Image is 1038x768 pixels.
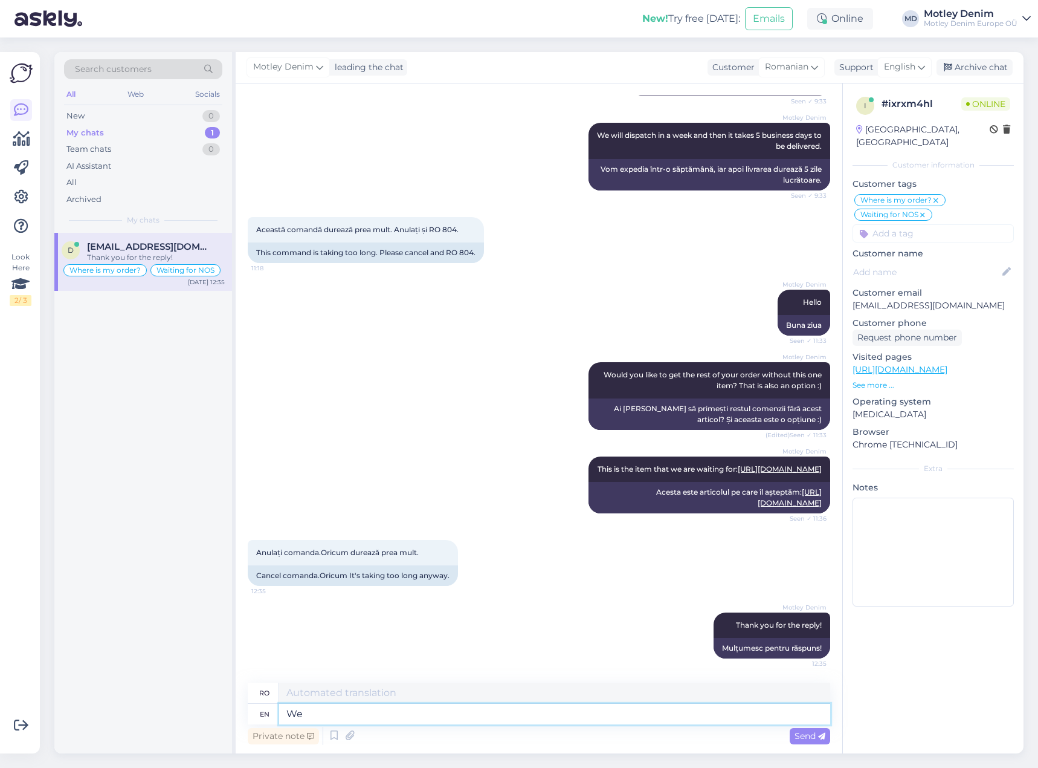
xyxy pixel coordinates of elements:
[588,482,830,513] div: Acesta este articolul pe care îl așteptăm:
[156,267,214,274] span: Waiting for NOS
[961,97,1010,111] span: Online
[260,704,269,724] div: en
[853,395,1014,408] p: Operating system
[202,143,220,155] div: 0
[66,143,111,155] div: Team chats
[781,447,827,456] span: Motley Denim
[256,548,419,557] span: Anulați comanda.Oricum durează prea mult.
[853,299,1014,312] p: [EMAIL_ADDRESS][DOMAIN_NAME]
[853,265,1000,279] input: Add name
[738,464,822,473] a: [URL][DOMAIN_NAME]
[853,364,947,375] a: [URL][DOMAIN_NAME]
[597,131,824,151] span: We will dispatch in a week and then it takes 5 business days to be delivered.
[853,247,1014,260] p: Customer name
[66,177,77,189] div: All
[66,194,102,206] div: Archived
[66,160,111,172] div: AI Assistant
[781,353,827,362] span: Motley Denim
[853,463,1014,474] div: Extra
[251,587,297,596] span: 12:35
[10,62,33,85] img: Askly Logo
[259,683,269,703] div: ro
[193,86,222,102] div: Socials
[10,295,31,306] div: 2 / 3
[598,464,822,473] span: This is the item that we are waiting for:
[860,211,918,218] span: Waiting for NOS
[902,10,919,27] div: MD
[75,63,152,76] span: Search customers
[853,426,1014,438] p: Browser
[781,336,827,345] span: Seen ✓ 11:33
[279,704,830,724] textarea: We
[253,60,314,74] span: Motley Denim
[803,298,822,307] span: Hello
[708,61,755,74] div: Customer
[781,659,827,668] span: 12:35
[66,110,85,122] div: New
[202,110,220,122] div: 0
[860,197,932,204] span: Where is my order?
[781,603,827,612] span: Motley Denim
[87,252,225,263] div: Thank you for the reply!
[248,565,458,586] div: Cancel comanda.Oricum It's taking too long anyway.
[765,60,808,74] span: Romanian
[10,252,31,306] div: Look Here
[781,113,827,122] span: Motley Denim
[853,178,1014,190] p: Customer tags
[188,278,225,287] div: [DATE] 12:35
[853,481,1014,494] p: Notes
[882,97,961,111] div: # ixrxm4hl
[588,159,830,190] div: Vom expedia într-o săptămână, iar apoi livrarea durează 5 zile lucrătoare.
[853,408,1014,421] p: [MEDICAL_DATA]
[781,97,827,106] span: Seen ✓ 9:33
[936,59,1013,76] div: Archive chat
[330,61,404,74] div: leading the chat
[642,13,668,24] b: New!
[588,399,830,430] div: Ai [PERSON_NAME] să primești restul comenzii fără acest articol? Și aceasta este o opțiune :)
[795,731,825,741] span: Send
[924,19,1017,28] div: Motley Denim Europe OÜ
[853,160,1014,171] div: Customer information
[781,514,827,523] span: Seen ✓ 11:36
[604,370,824,390] span: Would you like to get the rest of your order without this one item? That is also an option :)
[87,241,213,252] span: druchidor@yahoo.com
[778,315,830,336] div: Buna ziua
[736,620,822,630] span: Thank you for the reply!
[924,9,1017,19] div: Motley Denim
[64,86,78,102] div: All
[714,638,830,659] div: Mulțumesc pentru răspuns!
[853,438,1014,451] p: Chrome [TECHNICAL_ID]
[856,123,990,149] div: [GEOGRAPHIC_DATA], [GEOGRAPHIC_DATA]
[745,7,793,30] button: Emails
[205,127,220,139] div: 1
[248,242,484,263] div: This command is taking too long. Please cancel and RO 804.
[884,60,915,74] span: English
[853,224,1014,242] input: Add a tag
[853,330,962,346] div: Request phone number
[766,431,827,440] span: (Edited) Seen ✓ 11:33
[642,11,740,26] div: Try free [DATE]:
[853,287,1014,299] p: Customer email
[251,264,297,273] span: 11:18
[853,317,1014,330] p: Customer phone
[125,86,146,102] div: Web
[68,246,74,255] span: d
[924,9,1031,28] a: Motley DenimMotley Denim Europe OÜ
[127,215,160,226] span: My chats
[256,225,459,234] span: Această comandă durează prea mult. Anulați și RO 804.
[864,101,866,110] span: i
[69,267,141,274] span: Where is my order?
[853,351,1014,363] p: Visited pages
[781,280,827,289] span: Motley Denim
[834,61,874,74] div: Support
[807,8,873,30] div: Online
[781,191,827,200] span: Seen ✓ 9:33
[248,728,319,744] div: Private note
[66,127,104,139] div: My chats
[853,380,1014,391] p: See more ...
